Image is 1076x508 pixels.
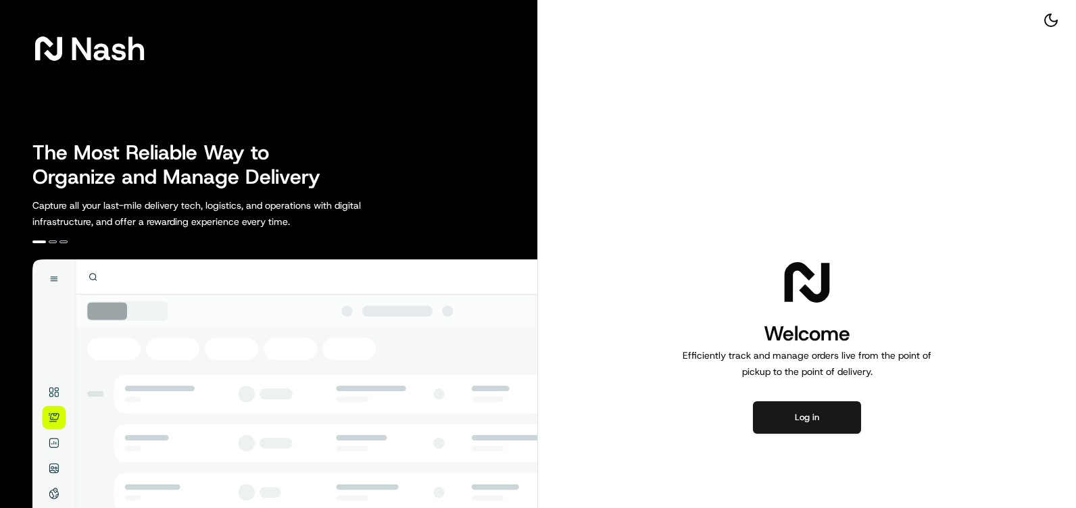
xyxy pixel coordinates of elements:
[677,320,937,347] h1: Welcome
[753,401,861,434] button: Log in
[32,141,335,189] h2: The Most Reliable Way to Organize and Manage Delivery
[677,347,937,380] p: Efficiently track and manage orders live from the point of pickup to the point of delivery.
[70,35,145,62] span: Nash
[32,197,422,230] p: Capture all your last-mile delivery tech, logistics, and operations with digital infrastructure, ...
